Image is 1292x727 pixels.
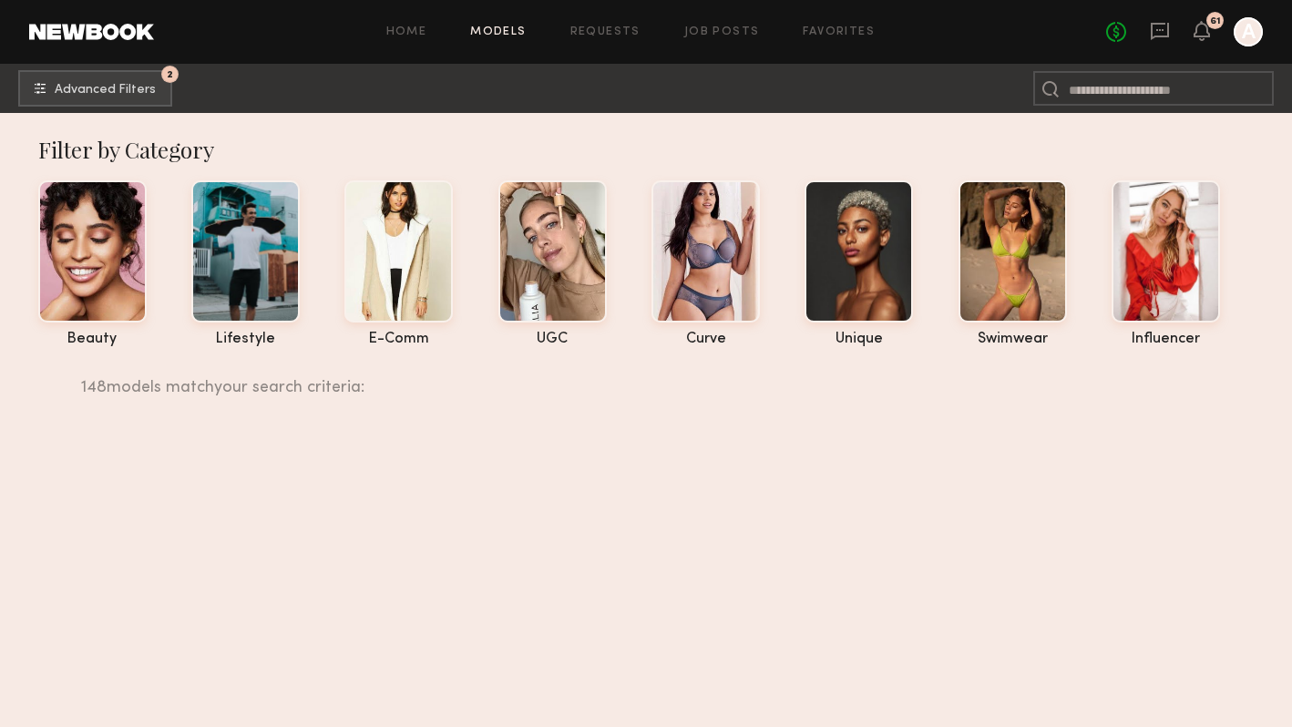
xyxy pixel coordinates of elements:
a: Models [470,26,526,38]
div: UGC [498,332,607,347]
button: 2Advanced Filters [18,70,172,107]
div: Filter by Category [38,135,1273,164]
div: curve [651,332,760,347]
div: 61 [1210,16,1221,26]
div: lifestyle [191,332,300,347]
div: swimwear [959,332,1067,347]
span: Advanced Filters [55,84,156,97]
a: A [1234,17,1263,46]
a: Favorites [803,26,875,38]
a: Requests [570,26,641,38]
span: 2 [167,70,173,78]
div: 148 models match your search criteria: [81,358,1215,396]
div: unique [805,332,913,347]
a: Job Posts [684,26,760,38]
div: influencer [1112,332,1220,347]
div: beauty [38,332,147,347]
div: e-comm [344,332,453,347]
a: Home [386,26,427,38]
